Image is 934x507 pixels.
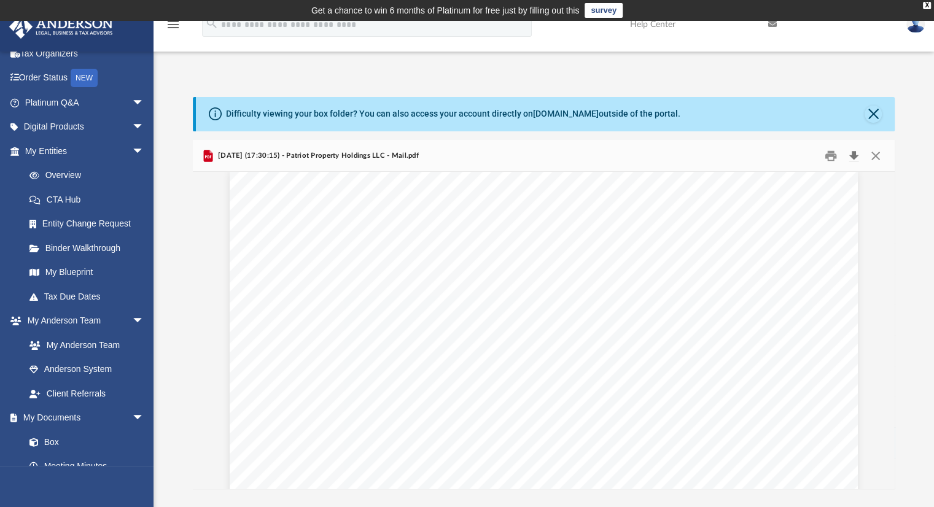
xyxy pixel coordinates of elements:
button: Close [865,106,882,123]
a: Digital Productsarrow_drop_down [9,115,163,139]
div: File preview [193,172,895,489]
div: Get a chance to win 6 months of Platinum for free just by filling out this [311,3,580,18]
a: My Entitiesarrow_drop_down [9,139,163,163]
a: Overview [17,163,163,188]
i: menu [166,17,181,32]
a: Box [17,430,150,454]
a: My Anderson Team [17,333,150,357]
div: close [923,2,931,9]
a: Tax Organizers [9,41,163,66]
a: Platinum Q&Aarrow_drop_down [9,90,163,115]
a: My Documentsarrow_drop_down [9,406,157,430]
span: arrow_drop_down [132,115,157,140]
span: arrow_drop_down [132,139,157,164]
img: Anderson Advisors Platinum Portal [6,15,117,39]
div: Preview [193,140,895,489]
a: Anderson System [17,357,157,382]
a: Client Referrals [17,381,157,406]
button: Close [865,146,887,165]
a: Meeting Minutes [17,454,157,479]
div: Difficulty viewing your box folder? You can also access your account directly on outside of the p... [226,107,680,120]
a: menu [166,23,181,32]
a: survey [585,3,623,18]
div: Document Viewer [193,172,895,489]
a: [DOMAIN_NAME] [533,109,599,118]
i: search [205,17,219,30]
span: arrow_drop_down [132,406,157,431]
a: My Anderson Teamarrow_drop_down [9,309,157,333]
a: Tax Due Dates [17,284,163,309]
a: My Blueprint [17,260,157,285]
img: User Pic [906,15,925,33]
span: arrow_drop_down [132,90,157,115]
span: [DATE] (17:30:15) - Patriot Property Holdings LLC - Mail.pdf [216,150,419,161]
a: Binder Walkthrough [17,236,163,260]
a: CTA Hub [17,187,163,212]
button: Download [843,146,865,165]
div: NEW [71,69,98,87]
a: Order StatusNEW [9,66,163,91]
span: arrow_drop_down [132,309,157,334]
button: Print [819,146,843,165]
a: Entity Change Request [17,212,163,236]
